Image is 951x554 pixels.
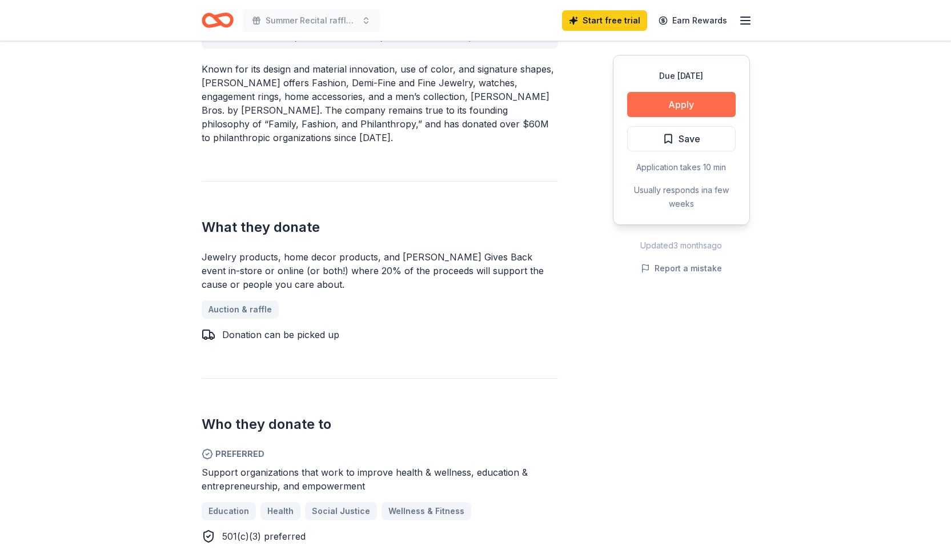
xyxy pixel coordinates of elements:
div: Donation can be picked up [222,328,339,342]
div: Jewelry products, home decor products, and [PERSON_NAME] Gives Back event in-store or online (or ... [202,250,558,291]
a: Social Justice [305,502,377,520]
div: Usually responds in a few weeks [627,183,736,211]
span: Summer Recital raffle baskets [266,14,357,27]
a: Home [202,7,234,34]
a: Start free trial [562,10,647,31]
a: Earn Rewards [652,10,734,31]
span: Social Justice [312,504,370,518]
div: Due [DATE] [627,69,736,83]
span: Support organizations that work to improve health & wellness, education & entrepreneurship, and e... [202,467,528,492]
button: Apply [627,92,736,117]
span: Preferred [202,447,558,461]
div: Application takes 10 min [627,160,736,174]
span: Save [679,131,700,146]
div: Known for its design and material innovation, use of color, and signature shapes, [PERSON_NAME] o... [202,62,558,144]
button: Report a mistake [641,262,722,275]
h2: Who they donate to [202,415,558,433]
a: Health [260,502,300,520]
button: Summer Recital raffle baskets [243,9,380,32]
span: Wellness & Fitness [388,504,464,518]
span: Health [267,504,294,518]
a: Education [202,502,256,520]
span: 501(c)(3) preferred [222,531,306,542]
button: Save [627,126,736,151]
a: Wellness & Fitness [382,502,471,520]
span: Education [208,504,249,518]
h2: What they donate [202,218,558,236]
a: Auction & raffle [202,300,279,319]
div: Updated 3 months ago [613,239,750,252]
